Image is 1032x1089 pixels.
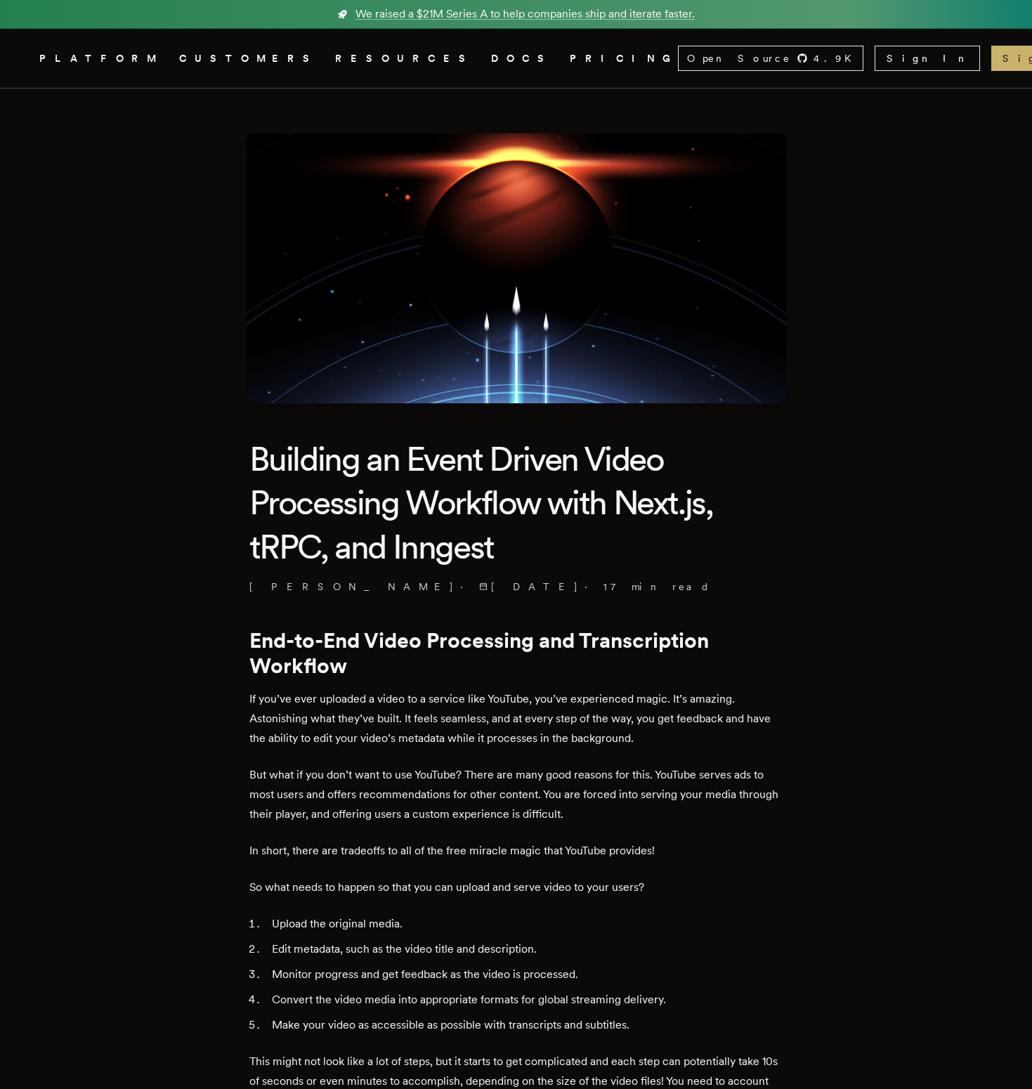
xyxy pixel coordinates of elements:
li: Monitor progress and get feedback as the video is processed. [268,965,783,984]
span: [DATE] [479,580,579,594]
li: Upload the original media. [268,914,783,934]
p: · · [249,580,783,594]
a: Sign In [875,46,980,71]
a: [PERSON_NAME] [249,580,455,594]
button: PLATFORM [39,50,162,67]
p: But what if you don’t want to use YouTube? There are many good reasons for this. YouTube serves a... [249,765,783,824]
p: If you’ve ever uploaded a video to a service like YouTube, you’ve experienced magic. It’s amazing... [249,689,783,748]
li: Convert the video media into appropriate formats for global streaming delivery. [268,990,783,1010]
span: We raised a $21M Series A to help companies ship and iterate faster. [355,6,695,22]
span: 17 min read [603,580,710,594]
p: In short, there are tradeoffs to all of the free miracle magic that YouTube provides! [249,841,783,861]
img: Featured image for Building an Event Driven Video Processing Workflow with Next.js, tRPC, and Inn... [247,133,786,403]
p: So what needs to happen so that you can upload and serve video to your users? [249,878,783,897]
a: DOCS [491,50,553,67]
h1: End-to-End Video Processing and Transcription Workflow [249,627,783,678]
h1: Building an Event Driven Video Processing Workflow with Next.js, tRPC, and Inngest [249,437,783,568]
a: PRICING [570,50,678,67]
span: 4.9 K [814,51,860,65]
li: Edit metadata, such as the video title and description. [268,939,783,959]
span: Open Source [687,51,791,65]
button: RESOURCES [335,50,474,67]
a: CUSTOMERS [179,50,318,67]
li: Make your video as accessible as possible with transcripts and subtitles. [268,1015,783,1035]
